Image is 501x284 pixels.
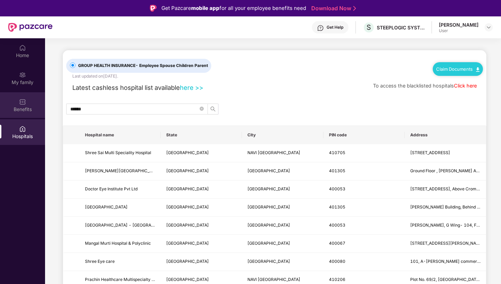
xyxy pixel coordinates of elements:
[85,204,128,209] span: [GEOGRAPHIC_DATA]
[19,71,26,78] img: svg+xml;base64,PHN2ZyB3aWR0aD0iMjAiIGhlaWdodD0iMjAiIHZpZXdCb3g9IjAgMCAyMCAyMCIgZmlsbD0ibm9uZSIgeG...
[405,199,486,217] td: Sheetal Anjali Building, Behind D Mart, Manvel Pada
[80,199,161,217] td: Radiant Hospital
[329,168,345,173] span: 401305
[247,168,290,173] span: [GEOGRAPHIC_DATA]
[166,150,209,155] span: [GEOGRAPHIC_DATA]
[329,277,345,282] span: 410206
[161,217,242,235] td: Maharashtra
[439,28,478,33] div: User
[247,222,290,228] span: [GEOGRAPHIC_DATA]
[8,23,53,32] img: New Pazcare Logo
[161,180,242,199] td: Maharashtra
[80,235,161,253] td: Mangal Murti Hospital & Polyclinic
[161,162,242,180] td: Maharashtra
[329,241,345,246] span: 400067
[80,180,161,199] td: Doctor Eye Institute Pvt Ltd
[439,22,478,28] div: [PERSON_NAME]
[19,98,26,105] img: svg+xml;base64,PHN2ZyBpZD0iQmVuZWZpdHMiIHhtbG5zPSJodHRwOi8vd3d3LnczLm9yZy8yMDAwL3N2ZyIgd2lkdGg9Ij...
[80,162,161,180] td: Aarush Hospital
[247,259,290,264] span: [GEOGRAPHIC_DATA]
[161,4,306,12] div: Get Pazcare for all your employee benefits need
[80,126,161,144] th: Hospital name
[405,235,486,253] td: Tirupati Balaji Chs, Plot No. 264, Sector-1, Dr. Ambdekar Road, Charkop, Kandivali (W)
[242,144,323,162] td: NAVI MUMBAI
[166,259,209,264] span: [GEOGRAPHIC_DATA]
[242,217,323,235] td: MUMBAI
[317,25,324,31] img: svg+xml;base64,PHN2ZyBpZD0iSGVscC0zMngzMiIgeG1sbnM9Imh0dHA6Ly93d3cudzMub3JnLzIwMDAvc3ZnIiB3aWR0aD...
[161,126,242,144] th: State
[200,107,204,111] span: close-circle
[327,25,343,30] div: Get Help
[247,241,290,246] span: [GEOGRAPHIC_DATA]
[242,253,323,271] td: MUMBAI
[242,162,323,180] td: MUMBAI
[405,253,486,271] td: 101, A-wing, Pranav commercial plaza
[166,204,209,209] span: [GEOGRAPHIC_DATA]
[329,150,345,155] span: 410705
[161,199,242,217] td: Maharashtra
[329,204,345,209] span: 401305
[166,277,209,282] span: [GEOGRAPHIC_DATA]
[247,204,290,209] span: [GEOGRAPHIC_DATA]
[410,259,496,264] span: 101, A-[PERSON_NAME] commercial plaza
[180,84,203,91] a: here >>
[166,222,209,228] span: [GEOGRAPHIC_DATA]
[377,24,425,31] div: STEEPLOGIC SYSTEMS PRIVATE LIMITED
[85,222,175,228] span: [GEOGRAPHIC_DATA] - [GEOGRAPHIC_DATA]
[242,235,323,253] td: MUMBAI
[207,104,218,114] button: search
[405,144,486,162] td: 101/B, 1st Floor, Sinhagad Society, Sector - 7, Kamothe
[161,144,242,162] td: Maharashtra
[329,222,345,228] span: 400053
[200,106,204,112] span: close-circle
[85,259,115,264] span: Shree Eye care
[85,168,161,173] span: [PERSON_NAME][GEOGRAPHIC_DATA]
[405,126,486,144] th: Address
[405,217,486,235] td: Shree Krishna, G Wing- 104, First floor, Opposite Laxmi Industrial Estate, Near Fun Republic. New Li
[72,84,180,91] span: Latest cashless hospital list available
[80,253,161,271] td: Shree Eye care
[242,199,323,217] td: MUMBAI
[367,23,371,31] span: S
[247,186,290,191] span: [GEOGRAPHIC_DATA]
[80,217,161,235] td: Healthspring Community Medical Center - Andheri
[373,83,454,89] span: To access the blacklisted hospitals
[85,132,155,138] span: Hospital name
[161,253,242,271] td: Maharashtra
[329,186,345,191] span: 400053
[72,73,118,79] div: Last updated on [DATE] .
[311,5,354,12] a: Download Now
[405,180,486,199] td: 304, 3Rd Floor, Landmark Building, New Link Road, Above Croma Showroom, Andheri West.
[353,5,356,12] img: Stroke
[410,150,450,155] span: [STREET_ADDRESS]
[19,44,26,51] img: svg+xml;base64,PHN2ZyBpZD0iSG9tZSIgeG1sbnM9Imh0dHA6Ly93d3cudzMub3JnLzIwMDAvc3ZnIiB3aWR0aD0iMjAiIG...
[436,66,479,72] a: Claim Documents
[85,277,167,282] span: Prachin Healthcare Multispecialty Hospital
[191,5,219,11] strong: mobile app
[247,150,300,155] span: NAVI [GEOGRAPHIC_DATA]
[247,277,300,282] span: NAVI [GEOGRAPHIC_DATA]
[166,186,209,191] span: [GEOGRAPHIC_DATA]
[476,67,479,72] img: svg+xml;base64,PHN2ZyB4bWxucz0iaHR0cDovL3d3dy53My5vcmcvMjAwMC9zdmciIHdpZHRoPSIxMC40IiBoZWlnaHQ9Ij...
[324,126,405,144] th: PIN code
[85,186,138,191] span: Doctor Eye Institute Pvt Ltd
[150,5,157,12] img: Logo
[85,241,151,246] span: Mangal Murti Hospital & Polyclinic
[85,150,151,155] span: Shree Sai Multi Speciality Hospital
[242,126,323,144] th: City
[166,241,209,246] span: [GEOGRAPHIC_DATA]
[242,180,323,199] td: MUMBAI
[410,241,484,246] span: [STREET_ADDRESS][PERSON_NAME]
[166,168,209,173] span: [GEOGRAPHIC_DATA]
[454,83,477,89] a: Click here
[405,162,486,180] td: Ground Floor , Suruchi Apartment, Behind Rashmi Garden, Viva Jangid Complex
[135,63,208,68] span: - Employee Spouse Children Parent
[19,125,26,132] img: svg+xml;base64,PHN2ZyBpZD0iSG9zcGl0YWxzIiB4bWxucz0iaHR0cDovL3d3dy53My5vcmcvMjAwMC9zdmciIHdpZHRoPS...
[161,235,242,253] td: Maharashtra
[75,63,211,69] span: GROUP HEALTH INSURANCE
[410,132,481,138] span: Address
[329,259,345,264] span: 400080
[80,144,161,162] td: Shree Sai Multi Speciality Hospital
[208,106,218,112] span: search
[486,25,491,30] img: svg+xml;base64,PHN2ZyBpZD0iRHJvcGRvd24tMzJ4MzIiIHhtbG5zPSJodHRwOi8vd3d3LnczLm9yZy8yMDAwL3N2ZyIgd2...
